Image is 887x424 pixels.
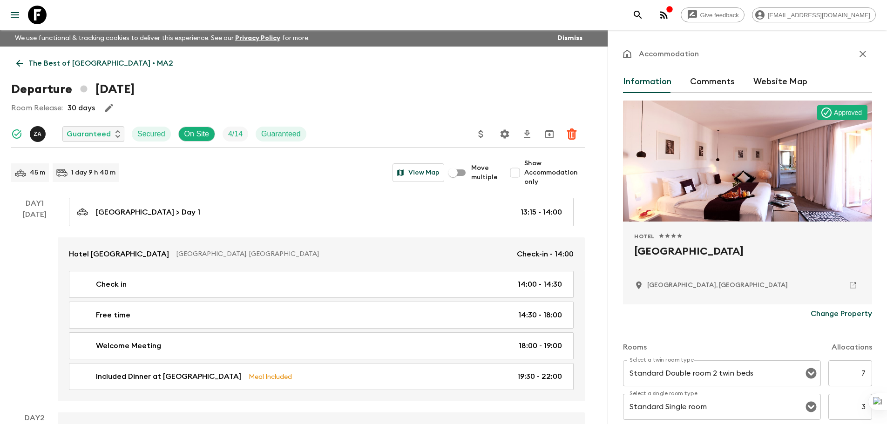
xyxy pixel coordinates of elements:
p: Day 2 [11,412,58,424]
div: Trip Fill [223,127,248,141]
p: [GEOGRAPHIC_DATA], [GEOGRAPHIC_DATA] [176,249,509,259]
p: Included Dinner at [GEOGRAPHIC_DATA] [96,371,241,382]
button: Dismiss [555,32,585,45]
p: Secured [137,128,165,140]
a: [GEOGRAPHIC_DATA] > Day 113:15 - 14:00 [69,198,574,226]
a: The Best of [GEOGRAPHIC_DATA] • MA2 [11,54,178,73]
a: Check in14:00 - 14:30 [69,271,574,298]
p: Marrakesh, Morocco [647,281,788,290]
span: Move multiple [471,163,498,182]
p: Accommodation [639,48,699,60]
span: Hotel [634,233,655,240]
div: Secured [132,127,171,141]
h2: [GEOGRAPHIC_DATA] [634,244,861,274]
span: Show Accommodation only [524,159,585,187]
div: Photo of Bab Hotel [623,101,872,222]
a: Hotel [GEOGRAPHIC_DATA][GEOGRAPHIC_DATA], [GEOGRAPHIC_DATA]Check-in - 14:00 [58,237,585,271]
button: menu [6,6,24,24]
p: Meal Included [249,371,292,382]
div: [DATE] [23,209,47,401]
p: 13:15 - 14:00 [521,207,562,218]
span: Give feedback [695,12,744,19]
p: The Best of [GEOGRAPHIC_DATA] • MA2 [28,58,173,69]
button: Open [805,400,818,413]
div: [EMAIL_ADDRESS][DOMAIN_NAME] [752,7,876,22]
p: 19:30 - 22:00 [517,371,562,382]
button: Settings [495,125,514,143]
p: We use functional & tracking cookies to deliver this experience. See our for more. [11,30,313,47]
p: 45 m [30,168,45,177]
p: Rooms [623,342,647,353]
a: Free time14:30 - 18:00 [69,302,574,329]
p: Check in [96,279,127,290]
h1: Departure [DATE] [11,80,135,99]
button: Download CSV [518,125,536,143]
a: Give feedback [681,7,745,22]
p: [GEOGRAPHIC_DATA] > Day 1 [96,207,200,218]
div: On Site [178,127,215,141]
span: Zakaria Achahri [30,129,47,136]
p: Allocations [832,342,872,353]
a: Welcome Meeting18:00 - 19:00 [69,332,574,359]
svg: Synced Successfully [11,128,22,140]
button: ZA [30,126,47,142]
p: 1 day 9 h 40 m [71,168,115,177]
p: Free time [96,310,130,321]
p: Guaranteed [261,128,301,140]
p: Check-in - 14:00 [517,249,574,260]
p: 4 / 14 [228,128,243,140]
a: Privacy Policy [235,35,280,41]
p: 14:00 - 14:30 [518,279,562,290]
button: Update Price, Early Bird Discount and Costs [472,125,490,143]
p: On Site [184,128,209,140]
button: Comments [690,71,735,93]
button: Change Property [811,304,872,323]
p: Hotel [GEOGRAPHIC_DATA] [69,249,169,260]
label: Select a twin room type [630,356,694,364]
p: Welcome Meeting [96,340,161,351]
p: 14:30 - 18:00 [518,310,562,321]
p: Room Release: [11,102,63,114]
p: Approved [834,108,862,117]
label: Select a single room type [630,390,697,397]
button: Open [805,367,818,380]
span: [EMAIL_ADDRESS][DOMAIN_NAME] [763,12,875,19]
a: Included Dinner at [GEOGRAPHIC_DATA]Meal Included19:30 - 22:00 [69,363,574,390]
button: View Map [393,163,444,182]
button: Delete [562,125,581,143]
button: Information [623,71,671,93]
p: Day 1 [11,198,58,209]
button: Archive (Completed, Cancelled or Unsynced Departures only) [540,125,559,143]
p: Change Property [811,308,872,319]
p: Guaranteed [67,128,111,140]
button: search adventures [629,6,647,24]
p: 30 days [68,102,95,114]
p: 18:00 - 19:00 [519,340,562,351]
button: Website Map [753,71,807,93]
p: Z A [34,130,41,138]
